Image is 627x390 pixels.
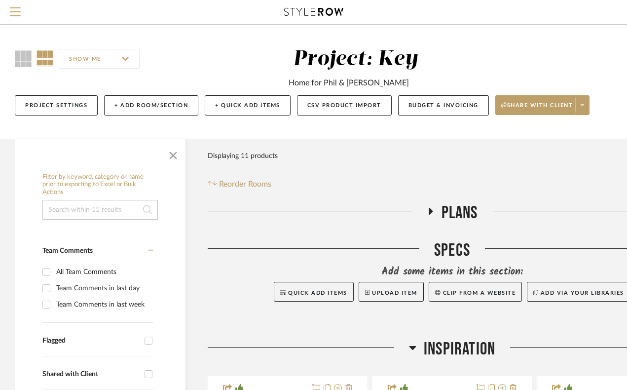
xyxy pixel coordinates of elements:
[56,264,151,280] div: All Team Comments
[208,178,271,190] button: Reorder Rooms
[495,95,590,115] button: Share with client
[42,247,93,254] span: Team Comments
[274,282,354,302] button: Quick Add Items
[289,77,409,89] div: Home for Phil & [PERSON_NAME]
[15,95,98,116] button: Project Settings
[429,282,522,302] button: Clip from a website
[42,173,158,196] h6: Filter by keyword, category or name prior to exporting to Excel or Bulk Actions
[163,144,183,163] button: Close
[56,297,151,312] div: Team Comments in last week
[219,178,271,190] span: Reorder Rooms
[442,202,478,224] span: Plans
[501,102,573,117] span: Share with client
[293,49,418,70] div: Project: Key
[208,146,278,166] div: Displaying 11 products
[42,200,158,220] input: Search within 11 results
[205,95,291,116] button: + Quick Add Items
[288,290,347,296] span: Quick Add Items
[42,370,140,379] div: Shared with Client
[297,95,392,116] button: CSV Product Import
[424,339,495,360] span: Inspiration
[359,282,424,302] button: Upload Item
[42,337,140,345] div: Flagged
[56,280,151,296] div: Team Comments in last day
[104,95,198,116] button: + Add Room/Section
[398,95,489,116] button: Budget & Invoicing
